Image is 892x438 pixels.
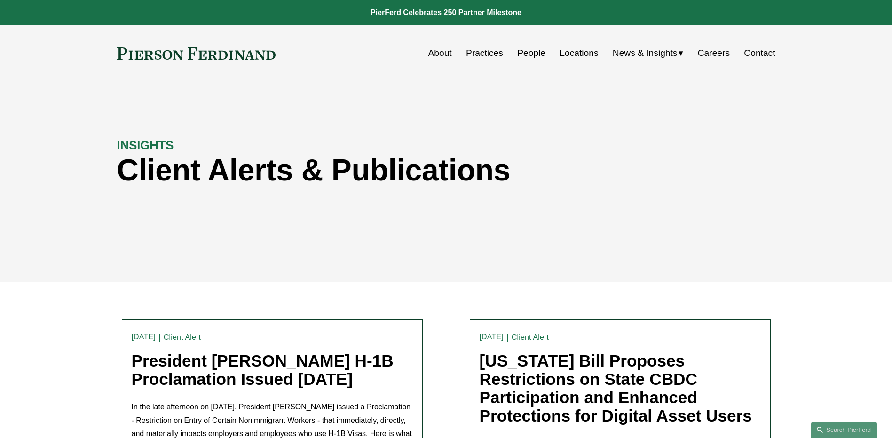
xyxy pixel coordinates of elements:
h1: Client Alerts & Publications [117,153,611,188]
a: People [517,44,545,62]
span: News & Insights [613,45,678,62]
a: President [PERSON_NAME] H-1B Proclamation Issued [DATE] [132,352,394,388]
time: [DATE] [480,333,504,341]
a: [US_STATE] Bill Proposes Restrictions on State CBDC Participation and Enhanced Protections for Di... [480,352,752,424]
a: Locations [560,44,598,62]
time: [DATE] [132,333,156,341]
strong: INSIGHTS [117,139,174,152]
a: Contact [744,44,775,62]
a: folder dropdown [613,44,684,62]
a: Search this site [811,422,877,438]
a: About [428,44,452,62]
a: Practices [466,44,503,62]
a: Client Alert [512,333,549,341]
a: Careers [698,44,730,62]
a: Client Alert [164,333,201,341]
